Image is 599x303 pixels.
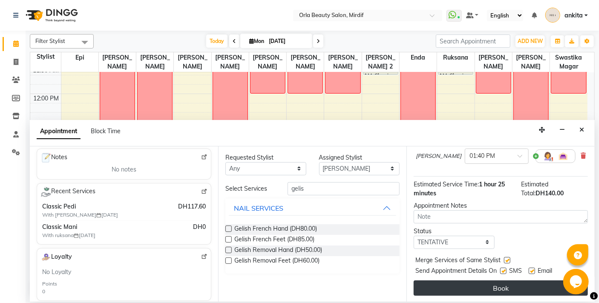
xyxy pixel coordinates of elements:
img: Hairdresser.png [543,151,553,161]
span: Gelish French Hand (DH80.00) [234,224,317,235]
span: DH117.60 [178,202,206,211]
button: Book [414,280,588,296]
span: DH0 [193,223,206,232]
span: No Loyalty [42,268,71,277]
span: [PERSON_NAME] [212,52,249,72]
span: Epi [61,52,98,63]
span: Block Time [91,127,121,135]
div: Requested Stylist [225,153,306,162]
div: NAIL SERVICES [234,203,283,213]
span: Notes [40,152,67,163]
span: Today [206,34,228,48]
span: [PERSON_NAME] [324,52,361,72]
span: Email [538,266,552,277]
span: Estimated Service Time: [414,180,479,188]
button: NAIL SERVICES [229,200,396,216]
span: swastika magar [550,52,587,72]
span: Gelish Removal Feet (DH60.00) [234,256,320,267]
span: [PERSON_NAME] [475,52,512,72]
iframe: chat widget [563,269,590,294]
span: ruksana [437,52,474,63]
button: ADD NEW [515,35,545,47]
input: Search Appointment [436,34,510,48]
span: [PERSON_NAME] [174,52,211,72]
span: SMS [509,266,522,277]
span: Classic Mani [42,223,165,232]
span: Merge Services of Same Stylist [415,256,501,266]
button: Close [576,123,588,137]
span: Recent Services [40,187,95,197]
img: ankita [545,8,560,23]
div: Assigned Stylist [319,153,400,162]
span: Gelish French Feet (DH85.00) [234,235,314,246]
div: 0 [42,288,45,295]
span: Loyalty [40,252,72,263]
span: With [PERSON_NAME] [DATE] [42,211,149,219]
div: Appointment Notes [414,201,588,210]
span: [PERSON_NAME] [513,52,550,72]
img: logo [22,3,80,27]
span: [PERSON_NAME] [136,52,173,72]
span: Mon [247,38,266,44]
img: Interior.png [558,151,568,161]
div: Status [414,227,495,236]
span: Estimated Total: [521,180,548,197]
span: [PERSON_NAME] [249,52,286,72]
span: Gelish Removal Hand (DH50.00) [234,246,322,256]
span: [PERSON_NAME] 2 [362,52,399,72]
span: [PERSON_NAME] [416,152,461,160]
span: [PERSON_NAME] [99,52,136,72]
span: Classic Pedi [42,202,165,211]
span: Filter Stylist [35,37,65,44]
span: No notes [112,165,136,174]
input: 2025-09-01 [266,35,309,48]
span: Enda [400,52,437,63]
div: Points [42,280,57,288]
span: DH140.00 [536,189,564,197]
span: [PERSON_NAME] [287,52,324,72]
span: Send Appointment Details On [415,266,497,277]
span: 1 hour 25 minutes [414,180,505,197]
span: ankita [564,11,583,20]
span: With ruksana [DATE] [42,232,149,239]
span: ADD NEW [518,38,543,44]
div: 12:00 PM [32,94,61,103]
div: Stylist [30,52,61,61]
span: Appointment [37,124,81,139]
input: Search by service name [288,182,400,195]
div: Select Services [219,184,281,193]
